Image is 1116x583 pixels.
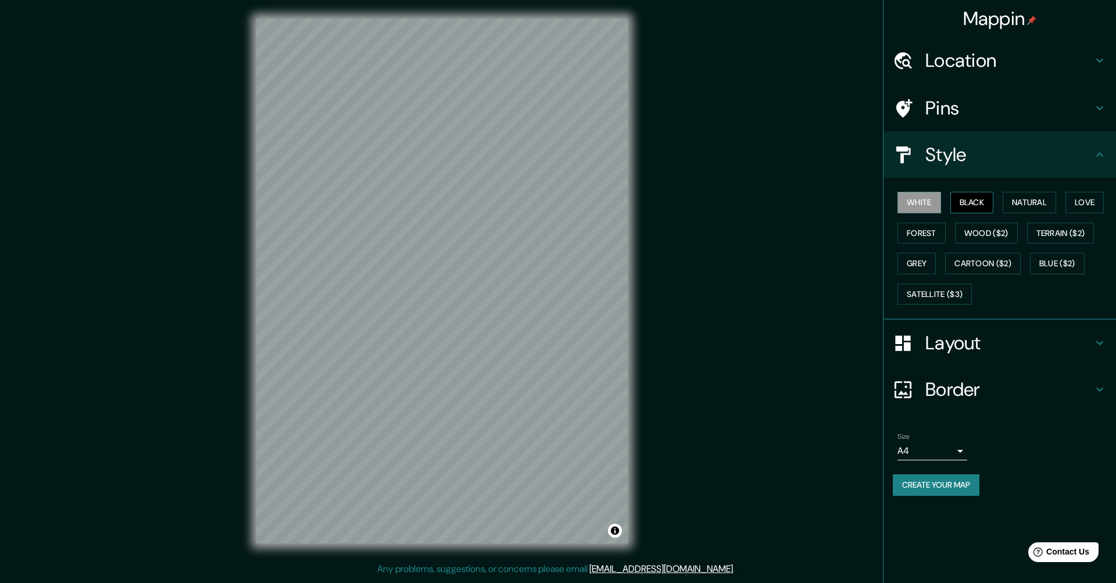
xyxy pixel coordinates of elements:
[897,192,941,213] button: White
[884,320,1116,366] div: Layout
[925,378,1093,401] h4: Border
[925,143,1093,166] h4: Style
[897,223,946,244] button: Forest
[893,474,979,496] button: Create your map
[945,253,1021,274] button: Cartoon ($2)
[1030,253,1085,274] button: Blue ($2)
[950,192,994,213] button: Black
[884,366,1116,413] div: Border
[377,562,735,576] p: Any problems, suggestions, or concerns please email .
[1065,192,1104,213] button: Love
[608,524,622,538] button: Toggle attribution
[884,37,1116,84] div: Location
[735,562,736,576] div: .
[1003,192,1056,213] button: Natural
[925,96,1093,120] h4: Pins
[589,563,733,575] a: [EMAIL_ADDRESS][DOMAIN_NAME]
[884,85,1116,131] div: Pins
[897,284,972,305] button: Satellite ($3)
[1013,538,1103,570] iframe: Help widget launcher
[1027,16,1036,25] img: pin-icon.png
[884,131,1116,178] div: Style
[925,49,1093,72] h4: Location
[897,432,910,442] label: Size
[736,562,739,576] div: .
[897,253,936,274] button: Grey
[925,331,1093,355] h4: Layout
[963,7,1037,30] h4: Mappin
[256,19,628,543] canvas: Map
[955,223,1018,244] button: Wood ($2)
[1027,223,1094,244] button: Terrain ($2)
[897,442,967,460] div: A4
